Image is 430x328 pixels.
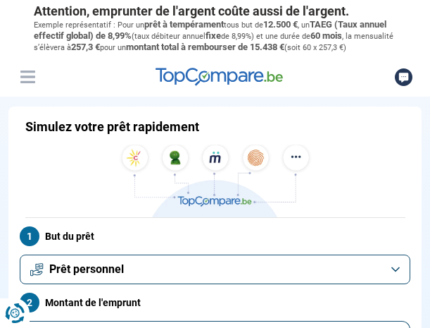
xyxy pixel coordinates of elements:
[49,262,124,277] span: Prêt personnel
[25,119,199,135] h1: Simulez votre prêt rapidement
[17,66,38,87] button: Menu
[156,68,283,86] img: TopCompare
[71,42,100,52] span: 257,3 €
[263,19,298,30] span: 12.500 €
[20,293,410,312] label: Montant de l'emprunt
[117,145,314,217] img: TopCompare.be
[20,255,410,284] button: Prêt personnel
[34,19,397,54] p: Exemple représentatif : Pour un tous but de , un (taux débiteur annuel de 8,99%) et une durée de ...
[310,30,342,41] span: 60 mois
[205,30,221,41] span: fixe
[126,42,284,52] span: montant total à rembourser de 15.438 €
[144,19,224,30] span: prêt à tempérament
[34,4,397,19] p: Attention, emprunter de l'argent coûte aussi de l'argent.
[34,19,386,41] span: TAEG (Taux annuel effectif global) de 8,99%
[20,226,410,246] label: But du prêt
